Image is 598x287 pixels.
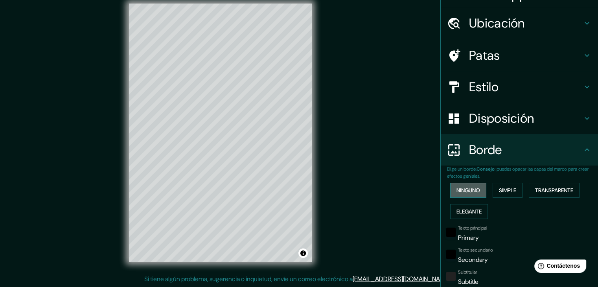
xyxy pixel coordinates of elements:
button: negro [446,250,456,259]
font: Si tiene algún problema, sugerencia o inquietud, envíe un correo electrónico a [144,275,353,283]
div: Estilo [441,71,598,103]
div: Disposición [441,103,598,134]
font: Borde [469,142,502,158]
font: Patas [469,47,500,64]
button: Activar o desactivar atribución [298,248,308,258]
font: Texto principal [458,225,487,231]
font: Elegante [456,208,482,215]
font: : puedes opacar las capas del marco para crear efectos geniales. [447,166,589,179]
font: Disposición [469,110,534,127]
font: Transparente [535,187,573,194]
font: Ninguno [456,187,480,194]
div: Borde [441,134,598,166]
button: negro [446,228,456,237]
font: Consejo [477,166,495,172]
button: Transparente [529,183,580,198]
div: Patas [441,40,598,71]
iframe: Lanzador de widgets de ayuda [528,256,589,278]
button: Simple [493,183,523,198]
a: [EMAIL_ADDRESS][DOMAIN_NAME] [353,275,450,283]
font: Simple [499,187,516,194]
button: color-222222 [446,272,456,281]
font: Ubicación [469,15,525,31]
button: Ninguno [450,183,486,198]
font: Elige un borde. [447,166,477,172]
font: Texto secundario [458,247,493,253]
button: Elegante [450,204,488,219]
font: Subtitular [458,269,477,275]
font: Estilo [469,79,499,95]
div: Ubicación [441,7,598,39]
